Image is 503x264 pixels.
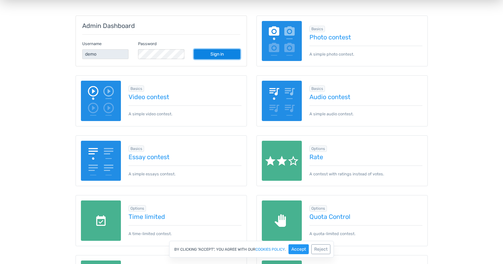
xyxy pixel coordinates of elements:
a: Rate [309,153,422,160]
a: cookies policy [255,247,285,251]
label: Username [82,41,102,47]
button: Accept [288,244,309,254]
h5: Admin Dashboard [82,22,240,29]
a: Photo contest [309,34,422,41]
a: Time limited [129,213,242,220]
a: Audio contest [309,93,422,100]
p: A simple video contest. [129,105,242,117]
img: quota-limited.png.webp [262,200,302,241]
span: Browse all in Options [309,146,327,152]
img: rate.png.webp [262,141,302,181]
p: A quota-limited contest. [309,225,422,237]
div: By clicking "Accept", you agree with our . [169,241,334,258]
p: A simple essays contest. [129,166,242,177]
span: Browse all in Basics [129,146,144,152]
span: Browse all in Basics [309,85,325,92]
p: A contest with ratings instead of votes. [309,166,422,177]
span: Browse all in Basics [309,26,325,32]
img: video-poll.png.webp [81,81,121,121]
p: A time-limited contest. [129,225,242,237]
button: Reject [311,244,330,254]
img: essay-contest.png.webp [81,141,121,181]
a: Essay contest [129,153,242,160]
span: Browse all in Options [129,205,146,212]
img: audio-poll.png.webp [262,81,302,121]
a: Quota Control [309,213,422,220]
a: Sign in [194,49,240,59]
a: Video contest [129,93,242,100]
img: image-poll.png.webp [262,21,302,61]
img: date-limited.png.webp [81,200,121,241]
p: A simple photo contest. [309,46,422,57]
p: A simple audio contest. [309,105,422,117]
span: Browse all in Options [309,205,327,212]
span: Browse all in Basics [129,85,144,92]
label: Password [138,41,157,47]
